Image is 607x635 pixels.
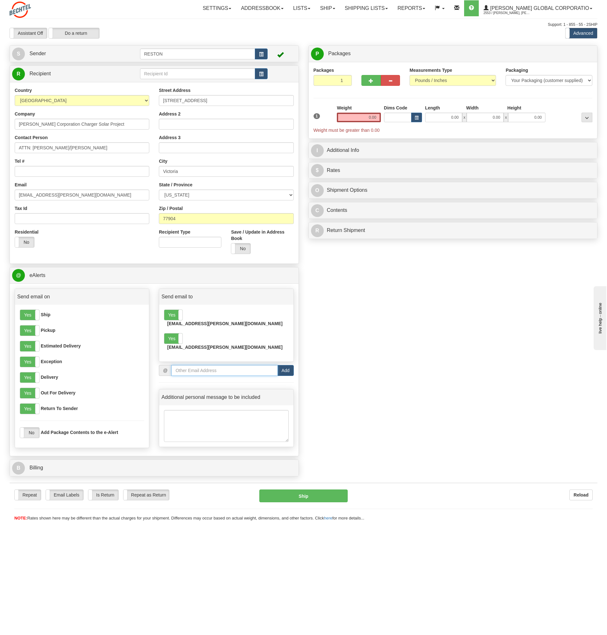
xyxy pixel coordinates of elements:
[20,372,39,383] label: Yes
[41,327,56,333] label: Pickup
[311,184,324,197] span: O
[41,311,50,318] label: Ship
[41,343,81,349] label: Estimated Delivery
[311,204,595,217] a: CContents
[41,374,58,380] label: Delivery
[46,490,83,500] label: Email Labels
[41,405,78,412] label: Return To Sender
[15,237,34,247] label: No
[29,465,43,470] span: Billing
[489,5,589,11] span: [PERSON_NAME] Global Corporatio
[462,113,467,122] span: x
[314,67,334,73] label: Packages
[574,492,588,497] b: Reload
[159,111,181,117] label: Address 2
[425,105,440,111] label: Length
[20,310,39,320] label: Yes
[311,164,595,177] a: $Rates
[15,87,32,93] label: Country
[159,95,293,106] input: Enter a location
[123,490,169,500] label: Repeat as Return
[29,273,45,278] span: eAlerts
[466,105,479,111] label: Width
[12,462,25,474] span: B
[12,68,25,80] span: R
[20,388,39,398] label: Yes
[311,47,595,60] a: P Packages
[569,489,593,500] button: Reload
[311,224,595,237] a: RReturn Shipment
[393,0,430,16] a: Reports
[10,22,597,27] div: Support: 1 - 855 - 55 - 2SHIP
[311,184,595,197] a: OShipment Options
[15,205,27,212] label: Tax Id
[337,105,352,111] label: Weight
[20,428,39,438] label: No
[164,310,182,320] label: Yes
[15,134,48,141] label: Contact Person
[171,365,278,376] input: Other Email Address
[41,429,118,436] label: Add Package Contents to the e-Alert
[41,358,62,365] label: Exception
[315,0,340,16] a: Ship
[140,49,255,59] input: Sender Id
[159,182,192,188] label: State / Province
[167,320,283,327] label: [EMAIL_ADDRESS][PERSON_NAME][DOMAIN_NAME]
[20,357,39,367] label: Yes
[20,404,39,414] label: Yes
[88,490,118,500] label: Is Return
[161,391,291,404] a: Additional personal message to be included
[20,325,39,336] label: Yes
[159,205,183,212] label: Zip / Postal
[236,0,288,16] a: Addressbook
[12,47,140,60] a: S Sender
[311,48,324,60] span: P
[314,128,380,133] span: Weight must be greater than 0.00
[10,2,31,18] img: logo2553.jpg
[161,290,291,303] a: Send email to
[10,515,597,521] div: Rates shown here may be different than the actual charges for your shipment. Differences may occu...
[164,333,182,344] label: Yes
[12,461,296,474] a: B Billing
[159,365,171,376] span: @
[12,67,126,80] a: R Recipient
[15,111,35,117] label: Company
[159,87,190,93] label: Street Address
[29,51,46,56] span: Sender
[198,0,236,16] a: Settings
[278,365,294,376] button: Add
[10,28,47,38] label: Assistant Off
[41,390,76,396] label: Out For Delivery
[410,67,452,73] label: Measurements Type
[566,28,597,38] label: Advanced
[311,144,324,157] span: I
[15,229,39,235] label: Residential
[479,0,597,16] a: [PERSON_NAME] Global Corporatio 2553 / [PERSON_NAME], [PERSON_NAME]
[484,10,531,16] span: 2553 / [PERSON_NAME], [PERSON_NAME]
[159,229,190,235] label: Recipient Type
[506,67,528,73] label: Packaging
[581,113,592,122] div: ...
[231,229,293,242] label: Save / Update in Address Book
[328,51,351,56] span: Packages
[14,516,27,520] span: NOTE:
[592,285,606,350] iframe: chat widget
[159,134,181,141] label: Address 3
[15,182,26,188] label: Email
[314,113,320,119] span: 1
[15,158,25,164] label: Tel #
[5,5,59,10] div: live help - online
[159,158,167,164] label: City
[311,144,595,157] a: IAdditional Info
[340,0,393,16] a: Shipping lists
[12,269,25,282] span: @
[17,290,147,303] a: Send email on
[140,68,255,79] input: Recipient Id
[12,48,25,60] span: S
[15,490,41,500] label: Repeat
[29,71,51,76] span: Recipient
[384,105,407,111] label: Dims Code
[288,0,315,16] a: Lists
[12,269,296,282] a: @ eAlerts
[167,344,283,350] label: [EMAIL_ADDRESS][PERSON_NAME][DOMAIN_NAME]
